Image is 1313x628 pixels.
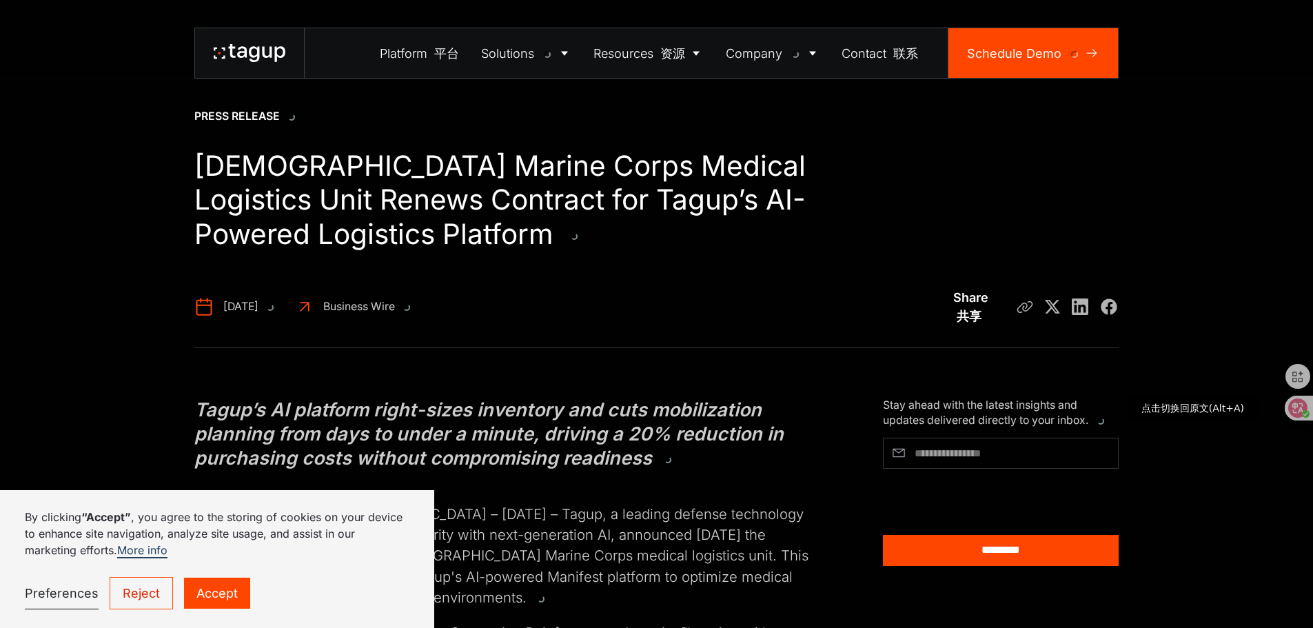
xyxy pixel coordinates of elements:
[117,543,167,558] a: More info
[194,149,810,251] h1: [DEMOGRAPHIC_DATA] Marine Corps Medical Logistics Unit Renews Contract for Tagup’s AI-Powered Log...
[323,299,413,314] div: Business Wire
[110,577,173,609] a: Reject
[715,28,831,78] a: Company
[583,28,715,78] a: Resources 资源
[194,398,784,469] em: Tagup’s AI platform right-sizes inventory and cuts mobilization planning from days to under a min...
[369,28,471,78] a: Platform 平台
[893,46,918,61] font: 联系
[184,578,250,609] a: Accept
[25,509,409,558] p: By clicking , you agree to the storing of cookies on your device to enhance site navigation, anal...
[726,44,802,63] div: Company
[434,46,459,61] font: 平台
[25,578,99,609] a: Preferences
[593,44,685,63] div: Resources
[81,510,131,524] strong: “Accept”
[295,297,414,316] a: Business Wire
[883,475,1030,513] iframe: reCAPTCHA
[380,44,459,63] div: Platform
[883,398,1119,428] div: Stay ahead with the latest insights and updates delivered directly to your inbox.
[470,28,583,78] a: Solutions
[481,44,553,63] div: Solutions
[953,288,992,325] div: Share
[957,309,981,323] font: 共享
[842,44,918,63] div: Contact
[948,28,1118,78] a: Schedule Demo
[194,109,298,124] div: Press Release
[967,44,1081,63] div: Schedule Demo
[660,46,685,61] font: 资源
[194,483,808,608] p: [GEOGRAPHIC_DATA], [GEOGRAPHIC_DATA] – [DATE] – Tagup, a leading defense technology company redef...
[883,438,1119,566] form: Article Subscribe
[831,28,930,78] a: Contact 联系
[223,299,276,314] div: [DATE]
